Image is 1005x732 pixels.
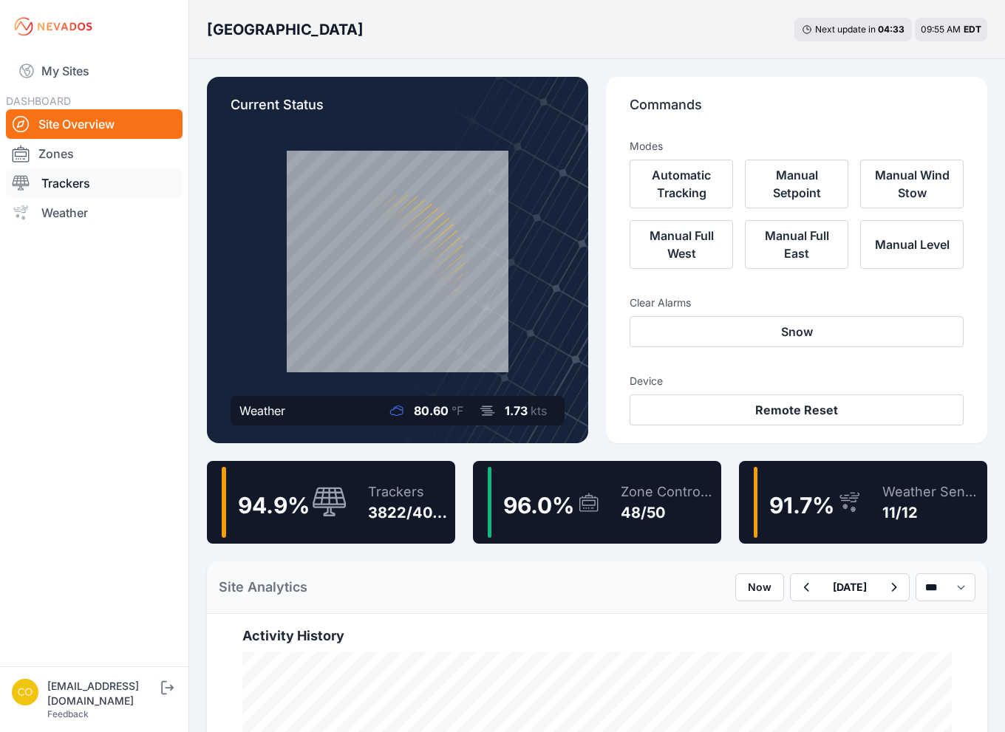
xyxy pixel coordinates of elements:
nav: Breadcrumb [207,10,364,49]
div: Weather Sensors [882,482,981,502]
button: Automatic Tracking [630,160,733,208]
button: [DATE] [821,574,879,601]
h3: Clear Alarms [630,295,964,310]
a: Weather [6,198,183,228]
button: Manual Full West [630,220,733,269]
h3: Device [630,374,964,389]
span: EDT [964,24,981,35]
span: Next update in [815,24,876,35]
a: Feedback [47,708,89,719]
div: 11/12 [882,502,981,523]
span: °F [452,403,463,418]
h2: Site Analytics [219,577,307,598]
div: 04 : 33 [878,24,904,35]
img: controlroomoperator@invenergy.com [12,679,38,705]
a: 94.9%Trackers3822/4027 [207,461,455,544]
span: 80.60 [414,403,449,418]
span: 96.0 % [503,492,574,519]
button: Manual Setpoint [745,160,848,208]
span: 94.9 % [238,492,310,519]
p: Current Status [231,95,565,127]
div: Zone Controllers [621,482,715,502]
span: DASHBOARD [6,95,71,107]
a: My Sites [6,53,183,89]
div: Weather [239,402,285,420]
button: Manual Full East [745,220,848,269]
span: 09:55 AM [921,24,961,35]
a: Zones [6,139,183,168]
a: Site Overview [6,109,183,139]
h3: [GEOGRAPHIC_DATA] [207,19,364,40]
button: Manual Wind Stow [860,160,964,208]
h3: Modes [630,139,663,154]
button: Manual Level [860,220,964,269]
h2: Activity History [242,626,952,646]
span: kts [531,403,547,418]
div: 48/50 [621,502,715,523]
span: 1.73 [505,403,528,418]
div: [EMAIL_ADDRESS][DOMAIN_NAME] [47,679,158,708]
span: 91.7 % [769,492,834,519]
p: Commands [630,95,964,127]
button: Remote Reset [630,394,964,425]
a: Trackers [6,168,183,198]
div: 3822/4027 [368,502,449,523]
img: Nevados [12,15,95,38]
button: Now [735,573,784,601]
a: 91.7%Weather Sensors11/12 [739,461,987,544]
button: Snow [630,316,964,347]
div: Trackers [368,482,449,502]
a: 96.0%Zone Controllers48/50 [473,461,721,544]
